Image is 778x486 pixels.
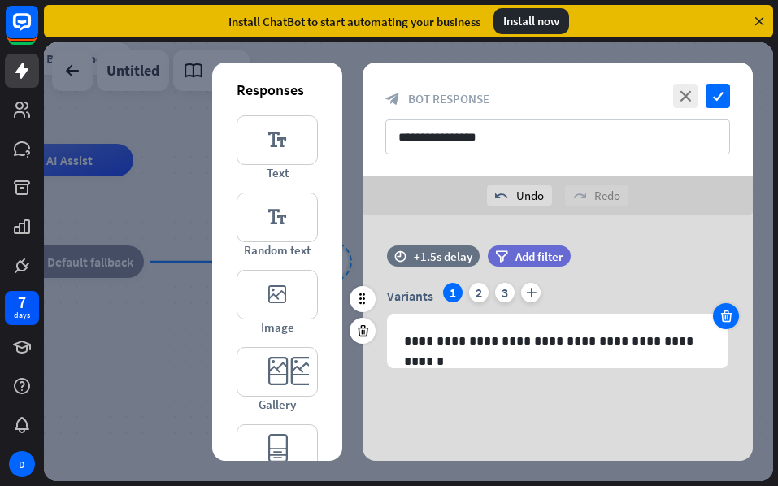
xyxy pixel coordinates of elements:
div: 3 [495,283,515,302]
div: +1.5s delay [414,249,472,264]
div: days [14,310,30,321]
i: undo [495,189,508,202]
span: Bot Response [408,91,489,106]
div: 2 [469,283,489,302]
div: Undo [487,185,552,206]
div: 1 [443,283,463,302]
i: redo [573,189,586,202]
div: 7 [18,295,26,310]
i: check [706,84,730,108]
i: block_bot_response [385,92,400,106]
div: Redo [565,185,628,206]
div: Install ChatBot to start automating your business [228,14,480,29]
i: time [394,250,406,262]
span: Add filter [515,249,563,264]
span: Variants [387,288,433,304]
i: filter [495,250,508,263]
div: D [9,451,35,477]
i: close [673,84,698,108]
a: 7 days [5,291,39,325]
i: plus [521,283,541,302]
button: Open LiveChat chat widget [13,7,62,55]
div: Install now [493,8,569,34]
